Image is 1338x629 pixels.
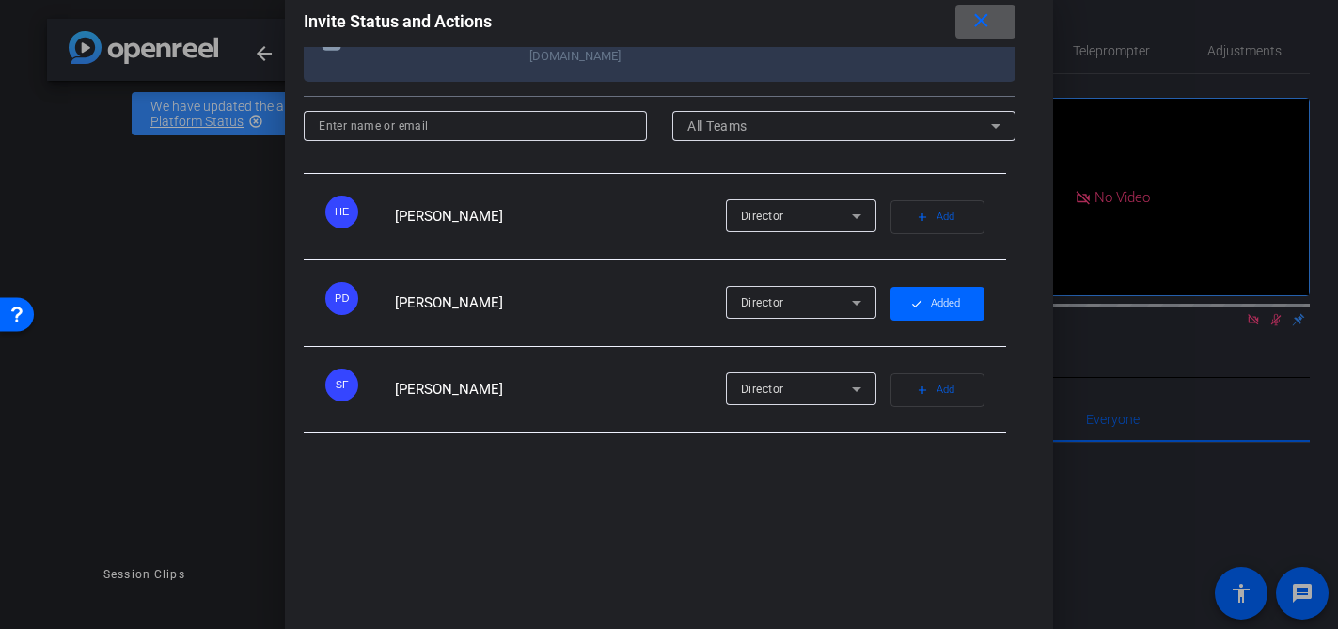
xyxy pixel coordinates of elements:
mat-icon: add [916,211,929,224]
div: [PERSON_NAME] [321,28,490,65]
input: Enter name or email [319,115,632,137]
span: [PERSON_NAME] [395,208,503,225]
div: Director [660,28,829,65]
span: Added [931,290,960,318]
button: Added [890,287,984,321]
span: Add [937,377,954,403]
div: PD [325,282,358,315]
span: Add [937,204,954,230]
mat-icon: close [969,9,993,33]
ngx-avatar: Hélène Estèves [325,196,390,228]
span: Director [741,383,784,396]
div: SF [325,369,358,401]
ngx-avatar: Sam Freund [325,369,390,401]
span: Director [741,296,784,309]
mat-icon: check [910,297,923,310]
ngx-avatar: Studio Support [325,455,390,488]
span: [PERSON_NAME] [395,381,503,398]
div: Invite Status and Actions [304,5,1015,39]
span: [PERSON_NAME] [395,294,503,311]
mat-icon: add [916,384,929,397]
div: HE [325,196,358,228]
div: SS [325,455,358,488]
span: All Teams [687,118,748,134]
span: Director [741,210,784,223]
button: Add [890,373,984,407]
div: [EMAIL_ADDRESS][DOMAIN_NAME] [490,28,659,65]
button: Add [890,200,984,234]
ngx-avatar: Pia DeSoiza [325,282,390,315]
